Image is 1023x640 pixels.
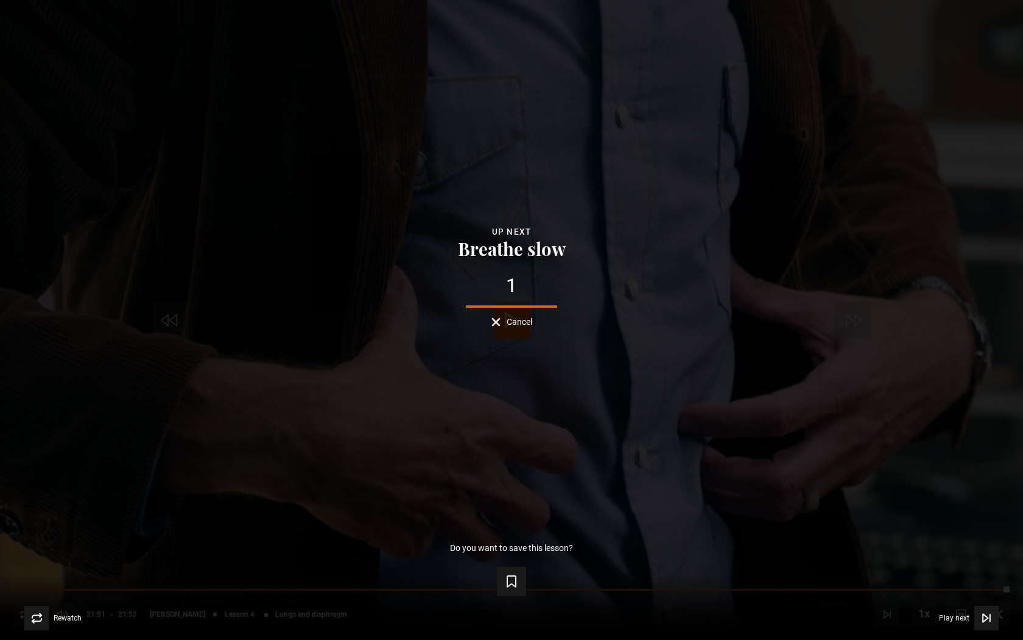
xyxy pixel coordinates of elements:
[454,239,569,258] button: Breathe slow
[939,614,969,622] span: Play next
[19,225,1004,239] div: Up next
[491,318,532,327] button: Cancel
[939,606,999,630] button: Play next
[54,614,82,622] span: Rewatch
[507,318,532,326] span: Cancel
[450,544,573,552] p: Do you want to save this lesson?
[24,606,82,630] button: Rewatch
[19,276,1004,296] div: 1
